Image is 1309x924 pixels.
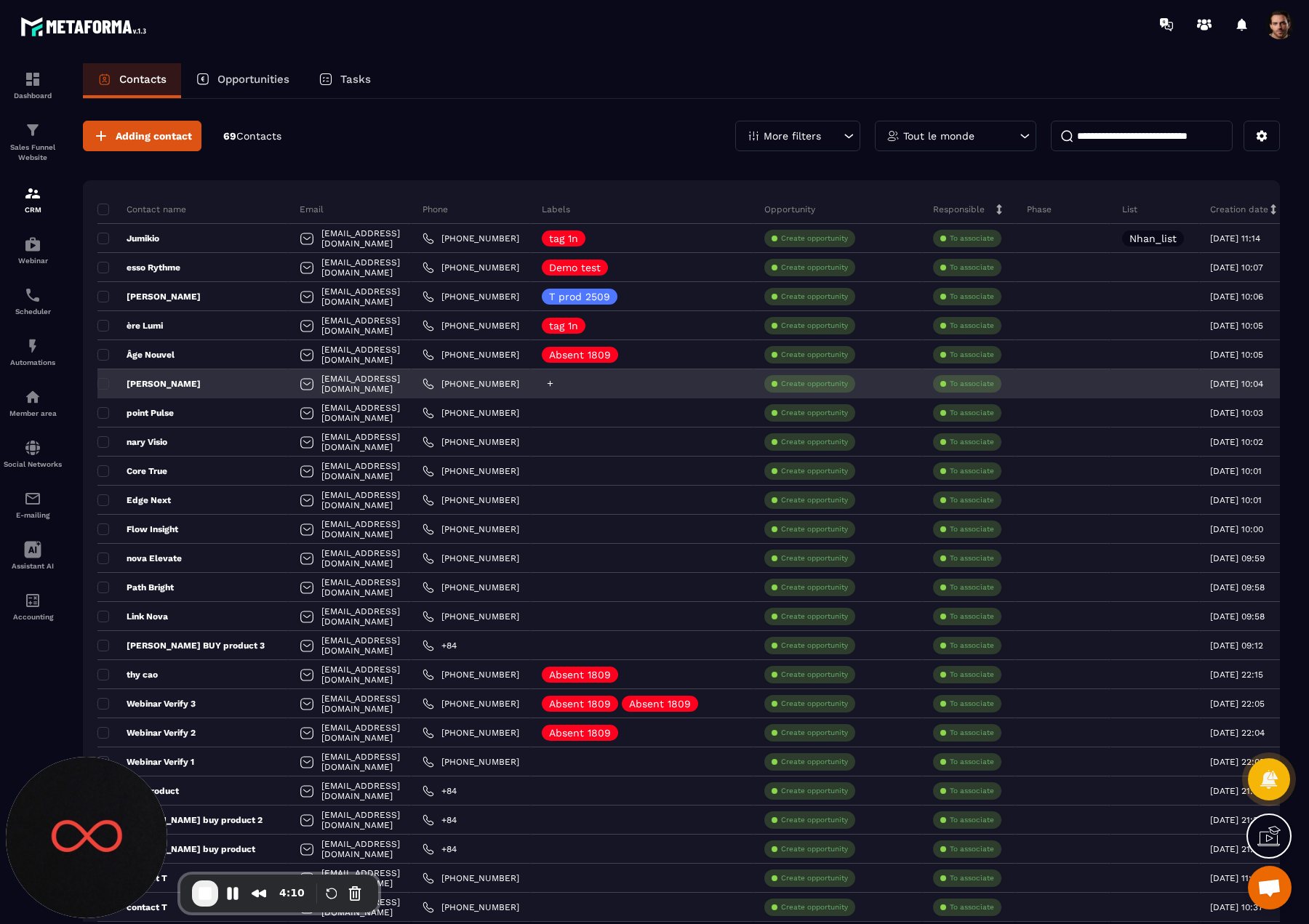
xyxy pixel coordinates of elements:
[764,131,821,141] p: More filters
[781,670,848,680] p: Create opportunity
[781,233,848,244] p: Create opportunity
[781,873,848,883] p: Create opportunity
[933,204,985,215] p: Responsible
[781,350,848,360] p: Create opportunity
[781,262,848,273] p: Create opportunity
[97,436,167,448] p: nary Visio
[24,337,41,355] img: automations
[1122,204,1137,215] p: List
[4,409,62,417] p: Member area
[950,873,994,883] p: To associate
[423,640,457,651] a: +84
[1210,728,1265,738] p: [DATE] 22:04
[217,73,289,86] p: Opportunities
[950,408,994,418] p: To associate
[903,131,974,141] p: Tout le monde
[304,63,385,98] a: Tasks
[423,349,519,361] a: [PHONE_NUMBER]
[97,523,178,535] p: Flow Insight
[950,495,994,505] p: To associate
[423,523,519,535] a: [PHONE_NUMBER]
[423,756,519,768] a: [PHONE_NUMBER]
[781,553,848,563] p: Create opportunity
[423,204,448,215] p: Phone
[1210,437,1263,447] p: [DATE] 10:02
[423,320,519,332] a: [PHONE_NUMBER]
[1210,873,1260,883] p: [DATE] 11:13
[97,582,174,593] p: Path Bright
[1210,786,1262,796] p: [DATE] 21:51
[1210,611,1265,622] p: [DATE] 09:58
[1210,699,1265,709] p: [DATE] 22:05
[549,321,578,331] p: tag 1n
[950,262,994,273] p: To associate
[781,437,848,447] p: Create opportunity
[950,670,994,680] p: To associate
[24,121,41,139] img: formation
[781,611,848,622] p: Create opportunity
[4,511,62,519] p: E-mailing
[20,13,151,40] img: logo
[119,73,167,86] p: Contacts
[97,349,175,361] p: Âge Nouvel
[781,844,848,854] p: Create opportunity
[950,553,994,563] p: To associate
[300,204,324,215] p: Email
[24,490,41,507] img: email
[423,465,519,477] a: [PHONE_NUMBER]
[423,407,519,419] a: [PHONE_NUMBER]
[24,439,41,457] img: social-network
[423,901,519,913] a: [PHONE_NUMBER]
[1210,262,1263,273] p: [DATE] 10:07
[781,321,848,331] p: Create opportunity
[1210,757,1265,767] p: [DATE] 22:02
[549,292,610,302] p: T prod 2509
[950,728,994,738] p: To associate
[423,233,519,244] a: [PHONE_NUMBER]
[950,292,994,302] p: To associate
[4,257,62,265] p: Webinar
[1210,321,1263,331] p: [DATE] 10:05
[764,204,815,215] p: Opportunity
[1210,466,1262,476] p: [DATE] 10:01
[423,727,519,739] a: [PHONE_NUMBER]
[1210,408,1263,418] p: [DATE] 10:03
[781,524,848,534] p: Create opportunity
[97,611,168,622] p: Link Nova
[4,581,62,632] a: accountantaccountantAccounting
[97,698,196,710] p: Webinar Verify 3
[24,185,41,202] img: formation
[423,262,519,273] a: [PHONE_NUMBER]
[181,63,304,98] a: Opportunities
[423,814,457,826] a: +84
[1210,844,1263,854] p: [DATE] 21:34
[4,358,62,366] p: Automations
[781,379,848,389] p: Create opportunity
[542,204,570,215] p: Labels
[781,815,848,825] p: Create opportunity
[4,111,62,174] a: formationformationSales Funnel Website
[24,592,41,609] img: accountant
[950,757,994,767] p: To associate
[1210,379,1263,389] p: [DATE] 10:04
[950,902,994,912] p: To associate
[1210,495,1262,505] p: [DATE] 10:01
[97,320,163,332] p: ère Lumi
[1210,553,1265,563] p: [DATE] 09:59
[4,530,62,581] a: Assistant AI
[950,582,994,592] p: To associate
[97,727,196,739] p: Webinar Verify 2
[781,902,848,912] p: Create opportunity
[950,524,994,534] p: To associate
[781,699,848,709] p: Create opportunity
[116,129,192,143] span: Adding contact
[4,460,62,468] p: Social Networks
[423,872,519,884] a: [PHONE_NUMBER]
[423,436,519,448] a: [PHONE_NUMBER]
[97,814,263,826] p: [PERSON_NAME] buy product 2
[423,291,519,302] a: [PHONE_NUMBER]
[423,611,519,622] a: [PHONE_NUMBER]
[1210,670,1263,680] p: [DATE] 22:15
[950,786,994,796] p: To associate
[950,379,994,389] p: To associate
